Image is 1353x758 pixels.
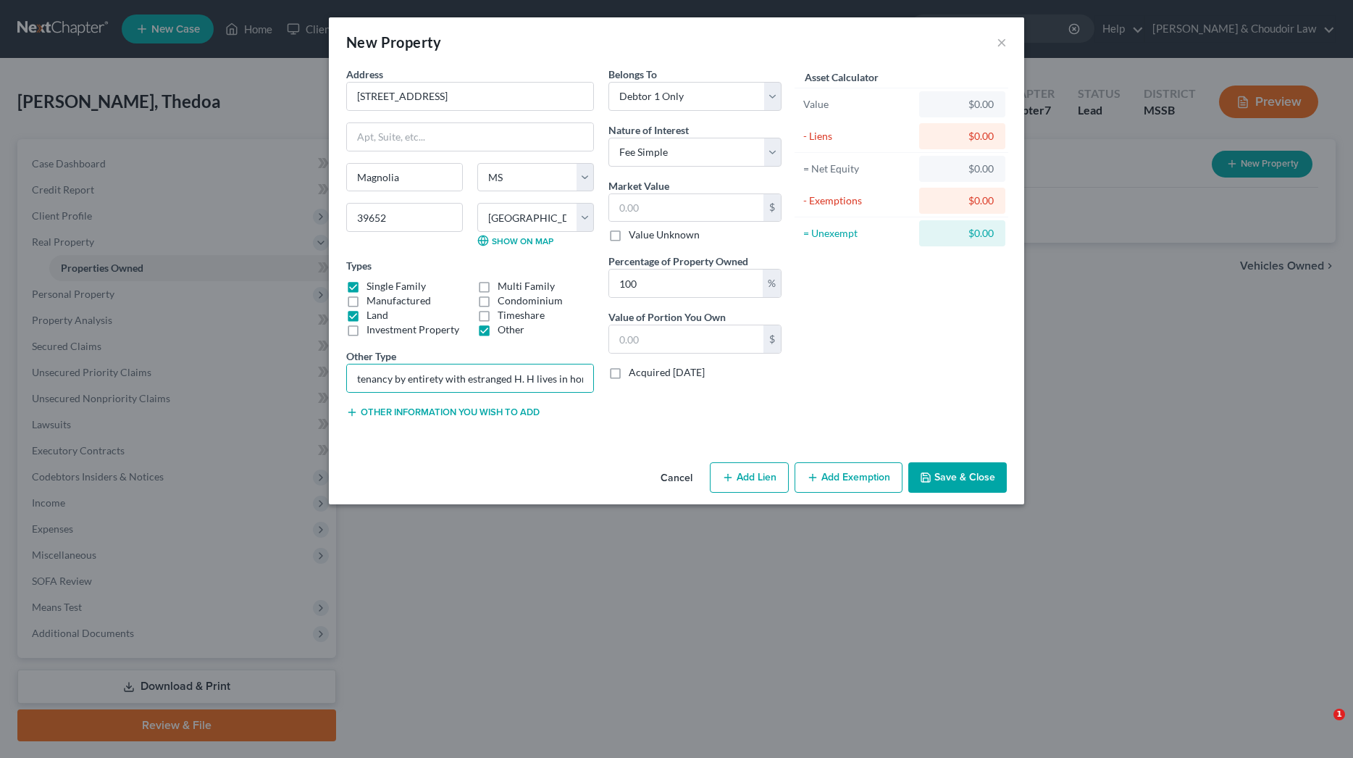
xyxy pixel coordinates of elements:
[347,365,593,392] input: --
[608,68,657,80] span: Belongs To
[366,293,431,308] label: Manufactured
[803,129,913,143] div: - Liens
[498,322,524,337] label: Other
[803,226,913,241] div: = Unexempt
[347,83,593,110] input: Enter address...
[347,123,593,151] input: Apt, Suite, etc...
[931,193,994,208] div: $0.00
[609,270,763,297] input: 0.00
[498,308,545,322] label: Timeshare
[931,226,994,241] div: $0.00
[803,193,913,208] div: - Exemptions
[931,129,994,143] div: $0.00
[346,407,540,418] button: Other information you wish to add
[763,270,781,297] div: %
[366,279,426,293] label: Single Family
[346,258,372,273] label: Types
[608,122,689,138] label: Nature of Interest
[710,462,789,493] button: Add Lien
[931,162,994,176] div: $0.00
[795,462,902,493] button: Add Exemption
[498,293,563,308] label: Condominium
[763,325,781,353] div: $
[346,203,463,232] input: Enter zip...
[997,33,1007,51] button: ×
[931,97,994,112] div: $0.00
[608,309,726,325] label: Value of Portion You Own
[1304,709,1339,744] iframe: Intercom live chat
[366,322,459,337] label: Investment Property
[805,70,879,85] label: Asset Calculator
[803,97,913,112] div: Value
[366,308,388,322] label: Land
[908,462,1007,493] button: Save & Close
[347,164,462,191] input: Enter city...
[629,228,700,242] label: Value Unknown
[346,32,442,52] div: New Property
[1333,709,1345,720] span: 1
[609,194,763,222] input: 0.00
[346,68,383,80] span: Address
[608,254,748,269] label: Percentage of Property Owned
[477,235,553,246] a: Show on Map
[498,279,555,293] label: Multi Family
[803,162,913,176] div: = Net Equity
[649,464,704,493] button: Cancel
[629,365,705,380] label: Acquired [DATE]
[763,194,781,222] div: $
[609,325,763,353] input: 0.00
[346,349,396,364] label: Other Type
[608,178,669,193] label: Market Value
